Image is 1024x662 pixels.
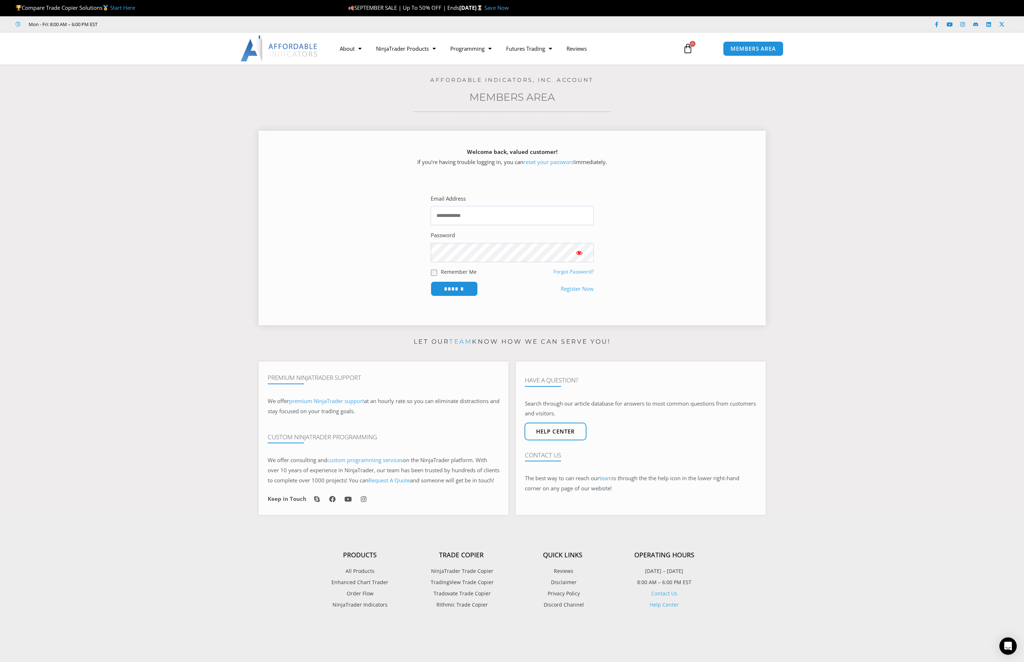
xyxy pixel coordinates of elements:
[110,4,135,11] a: Start Here
[559,40,594,57] a: Reviews
[435,600,488,609] span: Rithmic Trade Copier
[553,268,594,275] a: Forgot Password?
[650,601,679,608] a: Help Center
[432,589,491,598] span: Tradovate Trade Copier
[499,40,559,57] a: Futures Trading
[331,578,388,587] span: Enhanced Chart Trader
[614,578,715,587] p: 8:00 AM – 6:00 PM EST
[431,230,455,240] label: Password
[525,399,757,419] p: Search through our article database for answers to most common questions from customers and visit...
[441,268,477,276] label: Remember Me
[523,158,574,165] a: reset your password
[309,589,411,598] a: Order Flow
[108,21,216,28] iframe: Customer reviews powered by Trustpilot
[348,4,459,11] span: SEPTEMBER SALE | Up To 50% OFF | Ends
[268,433,500,441] h4: Custom NinjaTrader Programming
[411,566,512,576] a: NinjaTrader Trade Copier
[411,600,512,609] a: Rithmic Trade Copier
[512,551,614,559] h4: Quick Links
[512,589,614,598] a: Privacy Policy
[429,578,494,587] span: TradingView Trade Copier
[268,397,289,405] span: We offer
[411,589,512,598] a: Tradovate Trade Copier
[309,578,411,587] a: Enhanced Chart Trader
[16,4,135,11] span: Compare Trade Copier Solutions
[542,600,584,609] span: Discord Channel
[411,551,512,559] h4: Trade Copier
[614,566,715,576] p: [DATE] – [DATE]
[333,40,674,57] nav: Menu
[333,40,369,57] a: About
[525,452,757,459] h4: Contact Us
[731,46,776,51] span: MEMBERS AREA
[369,40,443,57] a: NinjaTrader Products
[16,5,21,11] img: 🏆
[309,551,411,559] h4: Products
[411,578,512,587] a: TradingView Trade Copier
[449,338,472,345] a: team
[268,495,306,502] h6: Keep in Touch
[333,600,388,609] span: NinjaTrader Indicators
[348,5,354,11] img: 🍂
[268,374,500,381] h4: Premium NinjaTrader Support
[672,38,704,59] a: 0
[430,76,594,83] a: Affordable Indicators, Inc. Account
[651,590,677,597] a: Contact Us
[512,566,614,576] a: Reviews
[999,637,1017,655] div: Open Intercom Messenger
[241,35,318,62] img: LogoAI | Affordable Indicators – NinjaTrader
[599,474,612,482] a: team
[27,20,97,29] span: Mon - Fri: 8:00 AM – 6:00 PM EST
[469,91,555,103] a: Members Area
[368,477,410,484] a: Request A Quote
[431,194,466,204] label: Email Address
[467,148,557,155] strong: Welcome back, valued customer!
[259,336,766,348] p: Let our know how we can serve you!
[546,589,580,598] span: Privacy Policy
[103,5,108,11] img: 🥇
[268,456,403,464] span: We offer consulting and
[565,243,594,262] button: Show password
[690,41,695,47] span: 0
[443,40,499,57] a: Programming
[525,473,757,494] p: The best way to can reach our is through the the help icon in the lower right-hand corner on any ...
[459,4,484,11] strong: [DATE]
[614,551,715,559] h4: Operating Hours
[309,566,411,576] a: All Products
[477,5,482,11] img: ⌛
[346,566,375,576] span: All Products
[552,566,573,576] span: Reviews
[327,456,403,464] a: custom programming services
[512,600,614,609] a: Discord Channel
[561,284,594,294] a: Register Now
[512,578,614,587] a: Disclaimer
[525,377,757,384] h4: Have A Question?
[536,429,575,434] span: Help center
[271,147,753,167] p: If you’re having trouble logging in, you can immediately.
[524,423,586,440] a: Help center
[347,589,373,598] span: Order Flow
[268,456,500,484] span: on the NinjaTrader platform. With over 10 years of experience in NinjaTrader, our team has been t...
[549,578,577,587] span: Disclaimer
[723,41,783,56] a: MEMBERS AREA
[429,566,493,576] span: NinjaTrader Trade Copier
[268,397,500,415] span: at an hourly rate so you can eliminate distractions and stay focused on your trading goals.
[484,4,509,11] a: Save Now
[289,397,364,405] a: premium NinjaTrader support
[309,600,411,609] a: NinjaTrader Indicators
